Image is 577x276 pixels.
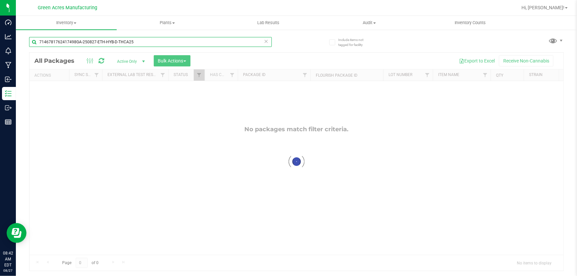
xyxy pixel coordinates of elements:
a: Plants [117,16,218,30]
inline-svg: Reports [5,119,12,125]
span: Plants [117,20,217,26]
span: Audit [319,20,419,26]
inline-svg: Manufacturing [5,62,12,68]
inline-svg: Outbound [5,104,12,111]
inline-svg: Inventory [5,90,12,97]
span: Include items not tagged for facility [338,37,371,47]
span: Hi, [PERSON_NAME]! [521,5,564,10]
span: Inventory [16,20,117,26]
span: Lab Results [248,20,288,26]
span: Green Acres Manufacturing [38,5,97,11]
span: Clear [264,37,268,46]
inline-svg: Analytics [5,33,12,40]
input: Search Package ID, Item Name, SKU, Lot or Part Number... [29,37,272,47]
a: Inventory Counts [420,16,521,30]
p: 08:42 AM EDT [3,250,13,268]
a: Audit [319,16,420,30]
p: 08/27 [3,268,13,273]
a: Lab Results [218,16,319,30]
inline-svg: Inbound [5,76,12,83]
inline-svg: Monitoring [5,48,12,54]
iframe: Resource center [7,223,26,243]
inline-svg: Dashboard [5,19,12,26]
span: Inventory Counts [446,20,495,26]
a: Inventory [16,16,117,30]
